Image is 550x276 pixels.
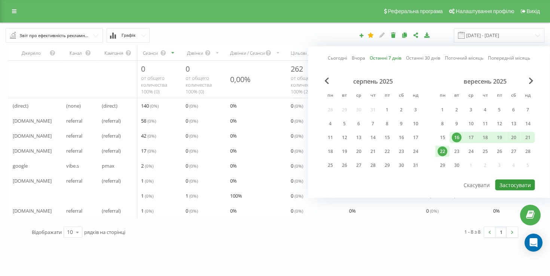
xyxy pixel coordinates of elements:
[529,78,534,84] span: Next Month
[189,163,198,169] span: ( 0 %)
[394,146,409,157] div: сб 23 серп 2025 р.
[13,116,52,125] span: [DOMAIN_NAME]
[13,50,49,56] div: Джерело
[291,75,317,95] span: от общего количества 100% ( 262 )
[294,178,303,184] span: ( 0 %)
[291,101,303,110] span: 0
[230,206,237,215] span: 0 %
[147,118,156,124] span: ( 0 %)
[459,180,494,190] button: Скасувати
[337,132,352,143] div: вт 12 серп 2025 р.
[66,101,81,110] span: (none)
[382,105,392,115] div: 1
[323,132,337,143] div: пн 11 серп 2025 р.
[141,75,167,95] span: от общего количества 100% ( 0 )
[230,116,237,125] span: 0 %
[354,160,364,170] div: 27
[527,8,540,14] span: Вихід
[509,147,519,156] div: 27
[507,146,521,157] div: сб 27 вер 2025 р.
[495,105,504,115] div: 5
[291,50,324,56] div: Цільові дзвінки
[480,105,490,115] div: 4
[478,118,492,129] div: чт 11 вер 2025 р.
[523,133,533,142] div: 21
[186,206,198,215] span: 0
[326,147,335,156] div: 18
[189,133,198,139] span: ( 0 %)
[507,118,521,129] div: сб 13 вер 2025 р.
[230,146,237,155] span: 0 %
[230,74,251,84] div: 0,00%
[328,54,347,61] a: Сьогодні
[464,132,478,143] div: ср 17 вер 2025 р.
[294,208,303,214] span: ( 0 %)
[450,160,464,171] div: вт 30 вер 2025 р.
[189,208,198,214] span: ( 0 %)
[508,90,519,102] abbr: субота
[521,146,535,157] div: нд 28 вер 2025 р.
[353,90,364,102] abbr: середа
[406,54,440,61] a: Останні 30 днів
[492,132,507,143] div: пт 19 вер 2025 р.
[102,101,117,110] span: (direct)
[464,118,478,129] div: ср 10 вер 2025 р.
[66,131,82,140] span: referral
[409,146,423,157] div: нд 24 серп 2025 р.
[480,147,490,156] div: 25
[186,64,190,74] span: 0
[354,147,364,156] div: 20
[102,206,121,215] span: (referral)
[379,32,385,37] i: Редагувати звіт
[230,101,237,110] span: 0 %
[340,160,349,170] div: 26
[66,116,82,125] span: referral
[450,104,464,115] div: вт 2 вер 2025 р.
[401,32,408,37] i: Копіювати звіт
[368,133,378,142] div: 14
[122,33,135,38] span: Графік
[382,147,392,156] div: 22
[189,193,198,199] span: ( 0 %)
[366,146,380,157] div: чт 21 серп 2025 р.
[102,146,121,155] span: (referral)
[480,90,491,102] abbr: четвер
[186,75,212,95] span: от общего количества 100% ( 0 )
[396,90,407,102] abbr: субота
[13,161,28,170] span: google
[145,163,153,169] span: ( 0 %)
[394,118,409,129] div: сб 9 серп 2025 р.
[354,133,364,142] div: 13
[230,50,265,56] div: Дзвінки / Сеанси
[523,147,533,156] div: 28
[436,118,450,129] div: пн 8 вер 2025 р.
[436,146,450,157] div: пн 22 вер 2025 р.
[409,132,423,143] div: нд 17 серп 2025 р.
[521,132,535,143] div: нд 21 вер 2025 р.
[394,160,409,171] div: сб 30 серп 2025 р.
[325,90,336,102] abbr: понеділок
[107,28,150,43] button: Графік
[141,64,145,74] span: 0
[230,161,237,170] span: 0 %
[186,131,198,140] span: 0
[464,104,478,115] div: ср 3 вер 2025 р.
[380,146,394,157] div: пт 22 серп 2025 р.
[340,119,349,129] div: 5
[368,147,378,156] div: 21
[411,147,421,156] div: 24
[186,176,198,185] span: 0
[291,146,303,155] span: 0
[141,161,153,170] span: 2
[326,160,335,170] div: 25
[478,104,492,115] div: чт 4 вер 2025 р.
[525,234,543,252] div: Open Intercom Messenger
[478,132,492,143] div: чт 18 вер 2025 р.
[409,104,423,115] div: нд 3 серп 2025 р.
[186,191,198,200] span: 1
[438,147,447,156] div: 22
[189,103,198,109] span: ( 0 %)
[424,32,430,37] i: Завантажити звіт
[147,133,156,139] span: ( 0 %)
[478,146,492,157] div: чт 25 вер 2025 р.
